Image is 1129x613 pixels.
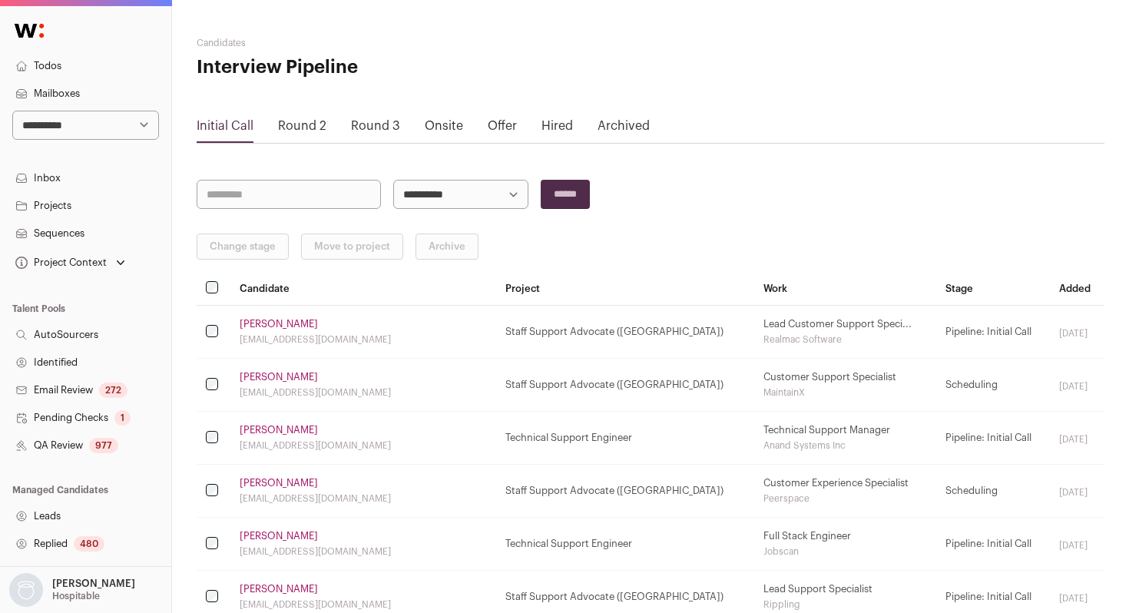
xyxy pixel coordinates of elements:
[89,438,118,453] div: 977
[278,120,326,132] a: Round 2
[936,412,1050,465] td: Pipeline: Initial Call
[240,439,487,452] div: [EMAIL_ADDRESS][DOMAIN_NAME]
[936,272,1050,306] th: Stage
[1050,272,1104,306] th: Added
[763,386,927,399] div: MaintainX
[99,383,127,398] div: 272
[52,590,100,602] p: Hospitable
[1059,380,1095,393] div: [DATE]
[763,439,927,452] div: Anand Systems Inc
[936,518,1050,571] td: Pipeline: Initial Call
[240,583,318,595] a: [PERSON_NAME]
[240,318,318,330] a: [PERSON_NAME]
[754,412,936,465] td: Technical Support Manager
[754,359,936,412] td: Customer Support Specialist
[52,578,135,590] p: [PERSON_NAME]
[230,272,496,306] th: Candidate
[425,120,463,132] a: Onsite
[496,465,754,518] td: Staff Support Advocate ([GEOGRAPHIC_DATA])
[240,386,487,399] div: [EMAIL_ADDRESS][DOMAIN_NAME]
[12,257,107,269] div: Project Context
[197,120,253,132] a: Initial Call
[240,371,318,383] a: [PERSON_NAME]
[240,530,318,542] a: [PERSON_NAME]
[114,410,131,426] div: 1
[240,598,487,611] div: [EMAIL_ADDRESS][DOMAIN_NAME]
[763,598,927,611] div: Rippling
[496,359,754,412] td: Staff Support Advocate ([GEOGRAPHIC_DATA])
[74,536,104,552] div: 480
[197,55,499,80] h1: Interview Pipeline
[240,492,487,505] div: [EMAIL_ADDRESS][DOMAIN_NAME]
[1059,592,1095,605] div: [DATE]
[197,37,499,49] h2: Candidates
[754,306,936,359] td: Lead Customer Support Speci...
[240,333,487,346] div: [EMAIL_ADDRESS][DOMAIN_NAME]
[1059,433,1095,446] div: [DATE]
[488,120,517,132] a: Offer
[240,477,318,489] a: [PERSON_NAME]
[6,573,138,607] button: Open dropdown
[541,120,573,132] a: Hired
[763,545,927,558] div: Jobscan
[1059,327,1095,340] div: [DATE]
[936,306,1050,359] td: Pipeline: Initial Call
[6,15,52,46] img: Wellfound
[9,573,43,607] img: nopic.png
[240,424,318,436] a: [PERSON_NAME]
[240,545,487,558] div: [EMAIL_ADDRESS][DOMAIN_NAME]
[496,272,754,306] th: Project
[763,492,927,505] div: Peerspace
[496,518,754,571] td: Technical Support Engineer
[936,465,1050,518] td: Scheduling
[351,120,400,132] a: Round 3
[496,412,754,465] td: Technical Support Engineer
[754,518,936,571] td: Full Stack Engineer
[754,272,936,306] th: Work
[754,465,936,518] td: Customer Experience Specialist
[1059,486,1095,499] div: [DATE]
[12,252,128,273] button: Open dropdown
[598,120,650,132] a: Archived
[496,306,754,359] td: Staff Support Advocate ([GEOGRAPHIC_DATA])
[936,359,1050,412] td: Scheduling
[1059,539,1095,552] div: [DATE]
[763,333,927,346] div: Realmac Software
